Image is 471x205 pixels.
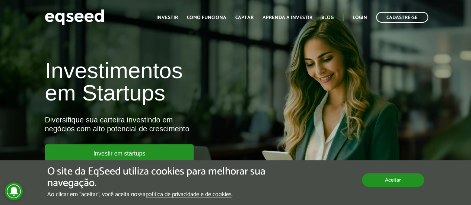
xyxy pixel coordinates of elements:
p: Ao clicar em "aceitar", você aceita nossa . [47,191,273,198]
a: Blog [321,15,334,20]
a: Cadastre-se [376,12,428,23]
a: Investir em startups [45,144,194,162]
a: Aprenda a investir [262,15,312,20]
a: política de privacidade e de cookies [146,192,232,198]
div: Diversifique sua carteira investindo em negócios com alto potencial de crescimento [45,115,269,133]
h5: O site da EqSeed utiliza cookies para melhorar sua navegação. [47,166,273,189]
a: Investir [156,15,178,20]
button: Aceitar [362,173,424,187]
a: Captar [235,15,254,20]
img: EqSeed [45,7,104,27]
a: Login [353,15,367,20]
a: Como funciona [187,15,226,20]
h1: Investimentos em Startups [45,60,269,104]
